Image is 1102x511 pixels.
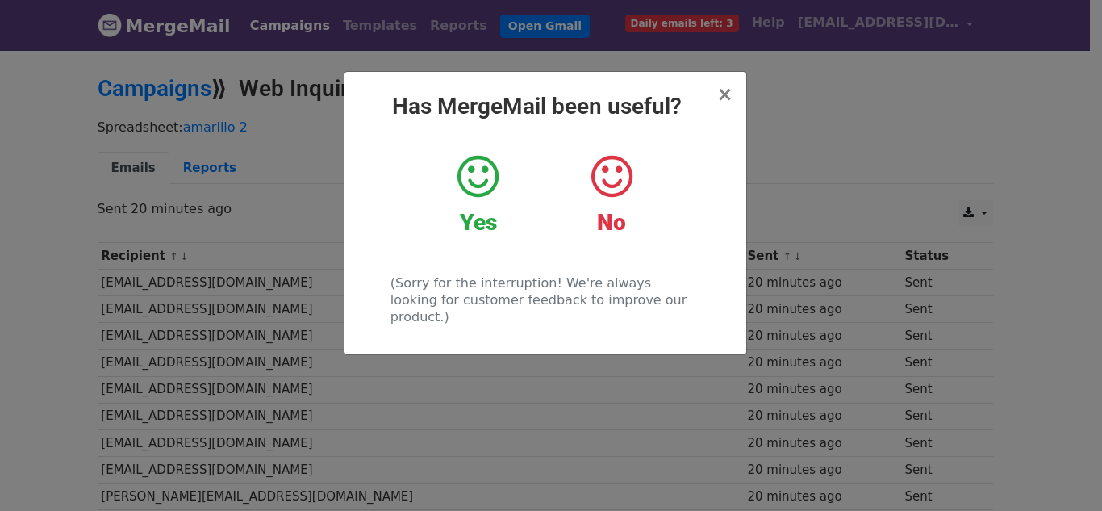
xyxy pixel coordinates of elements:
[460,209,497,236] strong: Yes
[716,85,733,104] button: Close
[597,209,626,236] strong: No
[357,93,733,120] h2: Has MergeMail been useful?
[716,83,733,106] span: ×
[390,274,699,325] p: (Sorry for the interruption! We're always looking for customer feedback to improve our product.)
[424,153,532,237] a: Yes
[557,153,666,237] a: No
